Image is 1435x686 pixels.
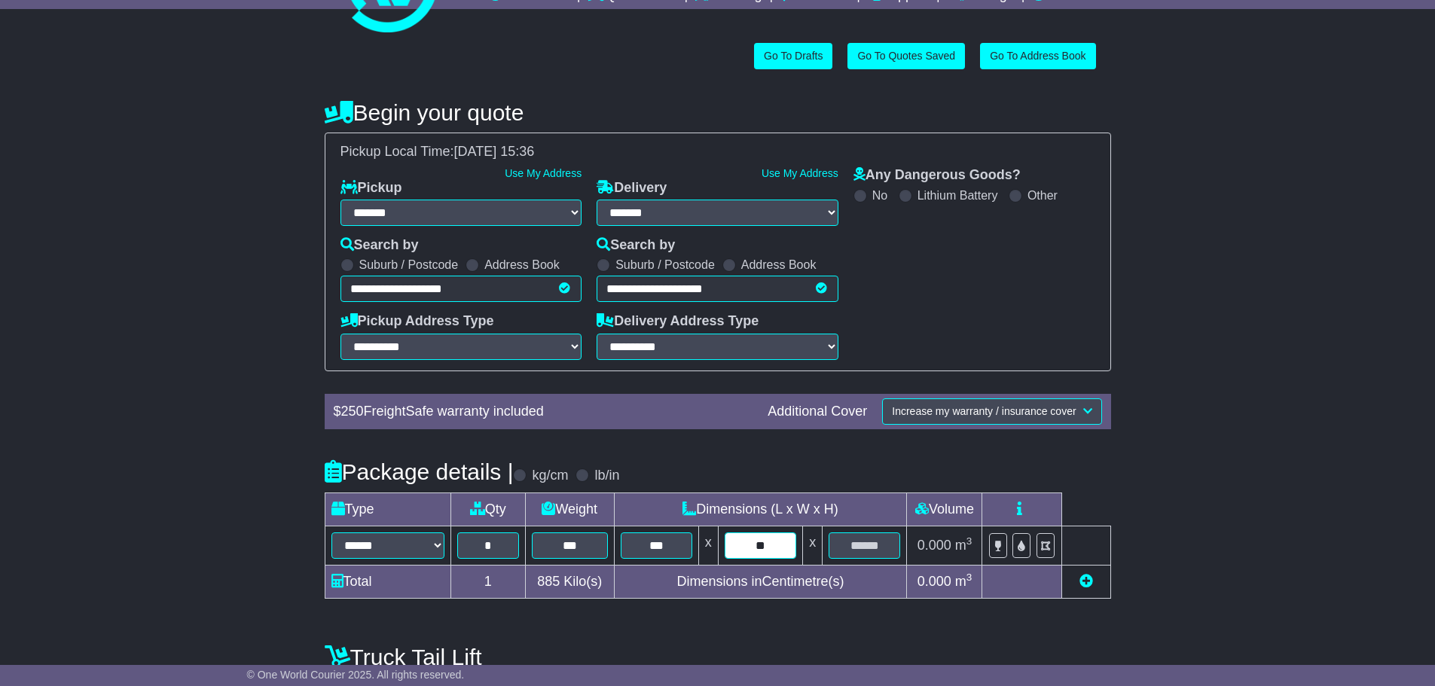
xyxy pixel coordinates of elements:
[484,258,560,272] label: Address Book
[532,468,568,484] label: kg/cm
[505,167,582,179] a: Use My Address
[907,492,982,526] td: Volume
[966,572,972,583] sup: 3
[741,258,817,272] label: Address Book
[594,468,619,484] label: lb/in
[537,574,560,589] span: 885
[450,492,525,526] td: Qty
[333,144,1103,160] div: Pickup Local Time:
[847,43,965,69] a: Go To Quotes Saved
[525,565,614,598] td: Kilo(s)
[525,492,614,526] td: Weight
[341,404,364,419] span: 250
[892,405,1076,417] span: Increase my warranty / insurance cover
[340,237,419,254] label: Search by
[882,398,1101,425] button: Increase my warranty / insurance cover
[450,565,525,598] td: 1
[955,538,972,553] span: m
[698,526,718,565] td: x
[754,43,832,69] a: Go To Drafts
[614,492,907,526] td: Dimensions (L x W x H)
[326,404,761,420] div: $ FreightSafe warranty included
[917,574,951,589] span: 0.000
[615,258,715,272] label: Suburb / Postcode
[917,538,951,553] span: 0.000
[1027,188,1058,203] label: Other
[340,180,402,197] label: Pickup
[597,313,759,330] label: Delivery Address Type
[325,459,514,484] h4: Package details |
[247,669,465,681] span: © One World Courier 2025. All rights reserved.
[803,526,823,565] td: x
[917,188,998,203] label: Lithium Battery
[1079,574,1093,589] a: Add new item
[955,574,972,589] span: m
[597,237,675,254] label: Search by
[760,404,875,420] div: Additional Cover
[325,100,1111,125] h4: Begin your quote
[454,144,535,159] span: [DATE] 15:36
[325,565,450,598] td: Total
[325,492,450,526] td: Type
[597,180,667,197] label: Delivery
[762,167,838,179] a: Use My Address
[872,188,887,203] label: No
[853,167,1021,184] label: Any Dangerous Goods?
[966,535,972,547] sup: 3
[340,313,494,330] label: Pickup Address Type
[614,565,907,598] td: Dimensions in Centimetre(s)
[359,258,459,272] label: Suburb / Postcode
[980,43,1095,69] a: Go To Address Book
[325,645,1111,669] h4: Truck Tail Lift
